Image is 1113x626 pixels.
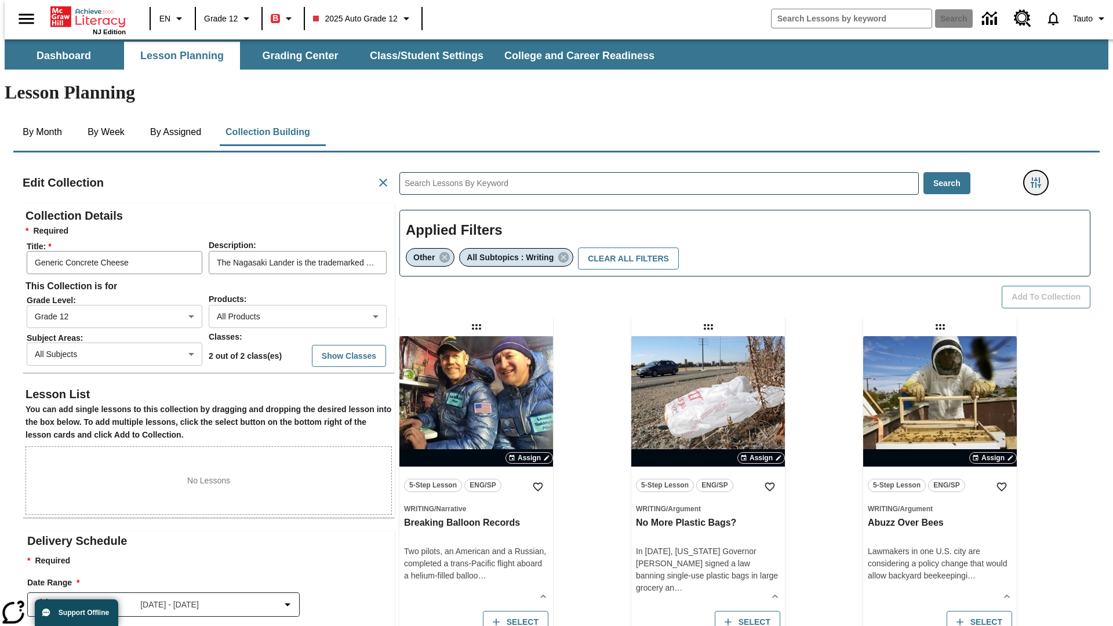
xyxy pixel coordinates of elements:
[766,588,784,605] button: Show Details
[873,479,921,492] span: 5-Step Lesson
[209,241,256,250] span: Description :
[313,13,397,25] span: 2025 Auto Grade 12
[187,475,230,487] p: No Lessons
[35,599,118,626] button: Support Offline
[9,2,43,36] button: Open side menu
[750,453,773,463] span: Assign
[216,118,319,146] button: Collection Building
[26,385,392,403] h2: Lesson List
[209,251,387,274] input: Description
[1038,3,1068,34] a: Notifications
[900,505,933,513] span: Argument
[154,8,191,29] button: Language: EN, Select a language
[991,476,1012,497] button: Add to Favorites
[737,452,785,464] button: Assign Choose Dates
[23,173,104,192] h2: Edit Collection
[159,13,170,25] span: EN
[406,216,1084,245] h2: Applied Filters
[1007,3,1038,34] a: Resource Center, Will open in new tab
[27,242,208,251] span: Title :
[199,8,258,29] button: Grade: Grade 12, Select a grade
[204,13,238,25] span: Grade 12
[505,452,553,464] button: Assign Choose Dates
[495,42,664,70] button: College and Career Readiness
[413,253,435,262] span: Other
[5,82,1108,103] h1: Lesson Planning
[27,305,202,328] div: Grade 12
[772,9,932,28] input: search field
[26,278,392,294] h6: This Collection is for
[140,599,199,611] span: [DATE] - [DATE]
[26,225,392,238] h6: Required
[696,479,733,492] button: ENG/SP
[5,39,1108,70] div: SubNavbar
[1073,13,1093,25] span: Tauto
[528,476,548,497] button: Add to Favorites
[928,479,965,492] button: ENG/SP
[50,4,126,35] div: Home
[975,3,1007,35] a: Data Center
[474,571,478,580] span: o
[6,42,122,70] button: Dashboard
[141,118,210,146] button: By Assigned
[898,505,900,513] span: /
[406,248,454,267] div: Remove Other filter selected item
[361,42,493,70] button: Class/Student Settings
[666,505,668,513] span: /
[27,251,202,274] input: Title
[272,11,278,26] span: B
[124,42,240,70] button: Lesson Planning
[701,479,728,492] span: ENG/SP
[470,479,496,492] span: ENG/SP
[868,479,926,492] button: 5-Step Lesson
[26,206,392,225] h2: Collection Details
[699,318,718,336] div: Draggable lesson: No More Plastic Bags?
[59,609,109,617] span: Support Offline
[636,479,694,492] button: 5-Step Lesson
[404,505,434,513] span: Writing
[868,517,1012,529] h3: Abuzz Over Bees
[969,452,1017,464] button: Assign Choose Dates
[966,571,967,580] span: i
[27,343,202,366] div: All Subjects
[404,545,548,582] div: Two pilots, an American and a Russian, completed a trans-Pacific flight aboard a helium-filled ballo
[668,505,701,513] span: Argument
[399,210,1090,277] div: Applied Filters
[636,505,666,513] span: Writing
[27,532,395,550] h2: Delivery Schedule
[578,248,679,270] button: Clear All Filters
[409,479,457,492] span: 5-Step Lesson
[518,453,541,463] span: Assign
[209,305,387,328] div: All Products
[467,318,486,336] div: Draggable lesson: Breaking Balloon Records
[868,503,1012,515] span: Topic: Writing/Argument
[436,505,466,513] span: Narrative
[27,577,395,589] h3: Date Range
[931,318,950,336] div: Draggable lesson: Abuzz Over Bees
[209,332,242,341] span: Classes :
[923,172,970,195] button: Search
[868,545,1012,582] div: Lawmakers in one U.S. city are considering a policy change that would allow backyard beekeeping
[933,479,959,492] span: ENG/SP
[372,171,395,194] button: Cancel
[209,294,246,304] span: Products :
[13,118,71,146] button: By Month
[641,479,689,492] span: 5-Step Lesson
[242,42,358,70] button: Grading Center
[636,517,780,529] h3: No More Plastic Bags?
[308,8,417,29] button: Class: 2025 Auto Grade 12, Select your class
[404,503,548,515] span: Topic: Writing/Narrative
[27,555,395,567] p: Required
[670,583,674,592] span: n
[459,248,573,267] div: Remove All Subtopics : Writing filter selected item
[281,598,294,612] svg: Collapse Date Range Filter
[434,505,436,513] span: /
[759,476,780,497] button: Add to Favorites
[404,517,548,529] h3: Breaking Balloon Records
[636,545,780,594] div: In [DATE], [US_STATE] Governor [PERSON_NAME] signed a law banning single-use plastic bags in larg...
[93,28,126,35] span: NJ Edition
[27,333,208,343] span: Subject Areas :
[77,118,135,146] button: By Week
[1024,171,1047,194] button: Filters Side menu
[266,8,300,29] button: Boost Class color is red. Change class color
